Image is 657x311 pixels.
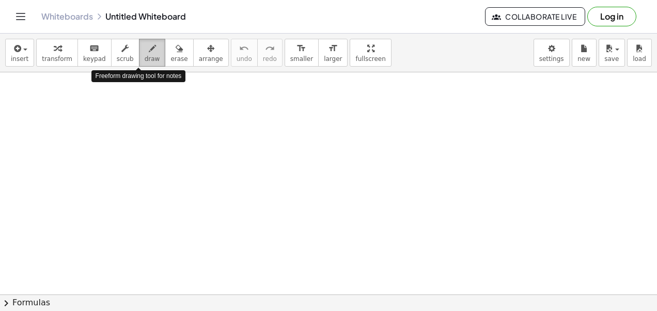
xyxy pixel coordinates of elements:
[534,39,570,67] button: settings
[36,39,78,67] button: transform
[350,39,391,67] button: fullscreen
[5,39,34,67] button: insert
[170,55,187,63] span: erase
[587,7,636,26] button: Log in
[494,12,576,21] span: Collaborate Live
[290,55,313,63] span: smaller
[11,55,28,63] span: insert
[627,39,652,67] button: load
[237,55,252,63] span: undo
[577,55,590,63] span: new
[263,55,277,63] span: redo
[604,55,619,63] span: save
[231,39,258,67] button: undoundo
[285,39,319,67] button: format_sizesmaller
[42,55,72,63] span: transform
[91,70,186,82] div: Freeform drawing tool for notes
[296,42,306,55] i: format_size
[599,39,625,67] button: save
[89,42,99,55] i: keyboard
[111,39,139,67] button: scrub
[83,55,106,63] span: keypad
[239,42,249,55] i: undo
[257,39,283,67] button: redoredo
[12,8,29,25] button: Toggle navigation
[139,39,166,67] button: draw
[485,7,585,26] button: Collaborate Live
[633,55,646,63] span: load
[328,42,338,55] i: format_size
[318,39,348,67] button: format_sizelarger
[41,11,93,22] a: Whiteboards
[572,39,597,67] button: new
[355,55,385,63] span: fullscreen
[324,55,342,63] span: larger
[193,39,229,67] button: arrange
[199,55,223,63] span: arrange
[77,39,112,67] button: keyboardkeypad
[145,55,160,63] span: draw
[265,42,275,55] i: redo
[539,55,564,63] span: settings
[117,55,134,63] span: scrub
[165,39,193,67] button: erase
